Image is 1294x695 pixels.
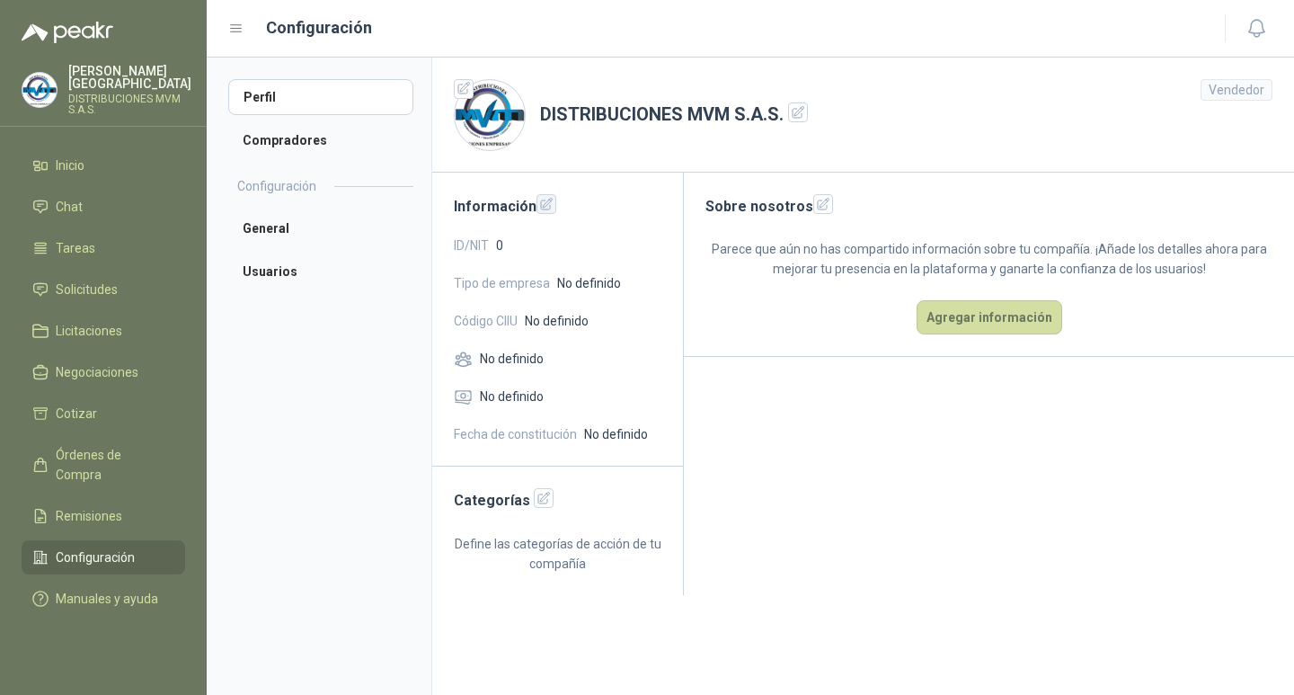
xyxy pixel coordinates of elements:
[454,194,661,218] h2: Información
[228,122,413,158] a: Compradores
[22,148,185,183] a: Inicio
[496,236,503,255] span: 0
[22,438,185,492] a: Órdenes de Compra
[557,273,621,293] span: No definido
[22,272,185,307] a: Solicitudes
[56,445,168,485] span: Órdenes de Compra
[22,397,185,431] a: Cotizar
[705,239,1272,279] p: Parece que aún no has compartido información sobre tu compañía. ¡Añade los detalles ahora para me...
[22,22,113,43] img: Logo peakr
[917,300,1062,334] button: Agregar información
[22,231,185,265] a: Tareas
[56,156,84,175] span: Inicio
[228,210,413,246] a: General
[56,589,158,609] span: Manuales y ayuda
[228,79,413,115] a: Perfil
[454,236,489,255] span: ID/NIT
[68,65,191,90] p: [PERSON_NAME] [GEOGRAPHIC_DATA]
[525,311,589,331] span: No definido
[584,424,648,444] span: No definido
[454,424,577,444] span: Fecha de constitución
[22,73,57,107] img: Company Logo
[68,94,191,115] p: DISTRIBUCIONES MVM S.A.S.
[454,273,550,293] span: Tipo de empresa
[228,254,413,290] a: Usuarios
[705,194,1272,218] h2: Sobre nosotros
[56,362,138,382] span: Negociaciones
[56,506,122,526] span: Remisiones
[56,280,118,299] span: Solicitudes
[454,534,661,574] p: Define las categorías de acción de tu compañía
[56,404,97,423] span: Cotizar
[22,314,185,348] a: Licitaciones
[56,197,83,217] span: Chat
[455,80,525,150] img: Company Logo
[22,582,185,616] a: Manuales y ayuda
[22,355,185,389] a: Negociaciones
[22,499,185,533] a: Remisiones
[454,311,518,331] span: Código CIIU
[480,387,544,406] span: No definido
[540,101,808,129] h1: DISTRIBUCIONES MVM S.A.S.
[22,540,185,575] a: Configuración
[454,488,661,512] h2: Categorías
[56,238,95,258] span: Tareas
[56,548,135,567] span: Configuración
[22,190,185,224] a: Chat
[56,321,122,341] span: Licitaciones
[266,15,372,40] h1: Configuración
[237,176,316,196] h2: Configuración
[480,349,544,369] span: No definido
[1201,79,1272,101] div: Vendedor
